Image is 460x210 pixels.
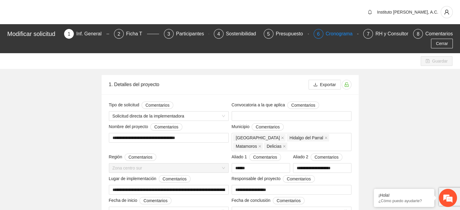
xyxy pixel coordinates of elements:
[287,176,311,182] span: Comentarios
[252,123,283,131] button: Municipio
[113,111,225,121] span: Solicitud directa de la implementadora
[164,29,209,39] div: 3Participantes
[118,31,120,37] span: 2
[154,124,178,130] span: Comentarios
[35,70,83,131] span: Estamos en línea.
[267,143,282,150] span: Delicias
[233,134,286,141] span: Chihuahua
[217,31,220,37] span: 4
[114,29,159,39] div: 2Ficha T
[109,76,308,93] div: 1. Detalles del proyecto
[425,29,453,39] div: Comentarios
[233,143,263,150] span: Matamoros
[363,29,408,39] div: 7RH y Consultores
[64,29,109,39] div: 1Inf. General
[377,10,438,15] span: Instituto [PERSON_NAME], A.C.
[109,175,191,183] span: Lugar de implementación
[256,124,279,130] span: Comentarios
[142,102,173,109] button: Tipo de solicitud
[167,31,170,37] span: 3
[315,154,338,160] span: Comentarios
[378,193,430,198] div: ¡Hola!
[232,123,284,131] span: Municipio
[214,29,259,39] div: 4Sostenibilidad
[176,29,209,39] div: Participantes
[289,134,323,141] span: Hidalgo del Parral
[267,31,270,37] span: 5
[287,102,319,109] button: Convocatoria a la que aplica
[293,153,343,161] span: Aliado 2
[145,102,169,108] span: Comentarios
[99,3,114,18] div: Minimizar ventana de chat en vivo
[342,80,351,89] button: unlock
[109,102,174,109] span: Tipo de solicitud
[76,29,106,39] div: Inf. General
[281,136,284,139] span: close
[287,134,329,141] span: Hidalgo del Parral
[311,153,342,161] button: Aliado 2
[441,9,452,15] span: user
[378,199,430,203] p: ¿Cómo puedo ayudarte?
[291,102,315,108] span: Comentarios
[365,7,375,17] button: bell
[3,143,115,164] textarea: Escriba su mensaje y pulse “Intro”
[150,123,182,131] button: Nombre del proyecto
[308,80,341,89] button: downloadExportar
[109,197,171,204] span: Fecha de inicio
[139,197,171,204] button: Fecha de inicio
[159,175,191,183] button: Lugar de implementación
[325,136,328,139] span: close
[126,29,147,39] div: Ficha T
[283,145,286,148] span: close
[436,40,448,47] span: Cerrar
[441,6,453,18] button: user
[317,31,320,37] span: 6
[226,29,261,39] div: Sostenibilidad
[342,82,351,87] span: unlock
[421,56,452,66] button: saveGuardar
[283,175,315,183] button: Responsable del proyecto
[273,197,305,204] button: Fecha de conclusión
[276,29,308,39] div: Presupuesto
[417,31,419,37] span: 8
[232,153,281,161] span: Aliado 1
[68,31,70,37] span: 1
[232,102,319,109] span: Convocatoria a la que aplica
[31,31,102,39] div: Chatee con nosotros ahora
[163,176,187,182] span: Comentarios
[7,29,60,39] div: Modificar solicitud
[253,154,277,160] span: Comentarios
[258,145,261,148] span: close
[109,153,157,161] span: Región
[236,134,280,141] span: [GEOGRAPHIC_DATA]
[326,29,357,39] div: Cronograma
[129,154,152,160] span: Comentarios
[431,39,453,48] button: Cerrar
[413,29,453,39] div: 8Comentarios
[277,197,301,204] span: Comentarios
[249,153,281,161] button: Aliado 1
[236,143,257,150] span: Matamoros
[264,29,309,39] div: 5Presupuesto
[365,10,374,15] span: bell
[109,123,182,131] span: Nombre del proyecto
[367,31,370,37] span: 7
[125,153,156,161] button: Región
[314,29,359,39] div: 6Cronograma
[320,81,336,88] span: Exportar
[313,82,318,87] span: download
[375,29,418,39] div: RH y Consultores
[113,163,225,173] span: Zona centro sur
[143,197,167,204] span: Comentarios
[264,143,287,150] span: Delicias
[232,175,315,183] span: Responsable del proyecto
[232,197,305,204] span: Fecha de conclusión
